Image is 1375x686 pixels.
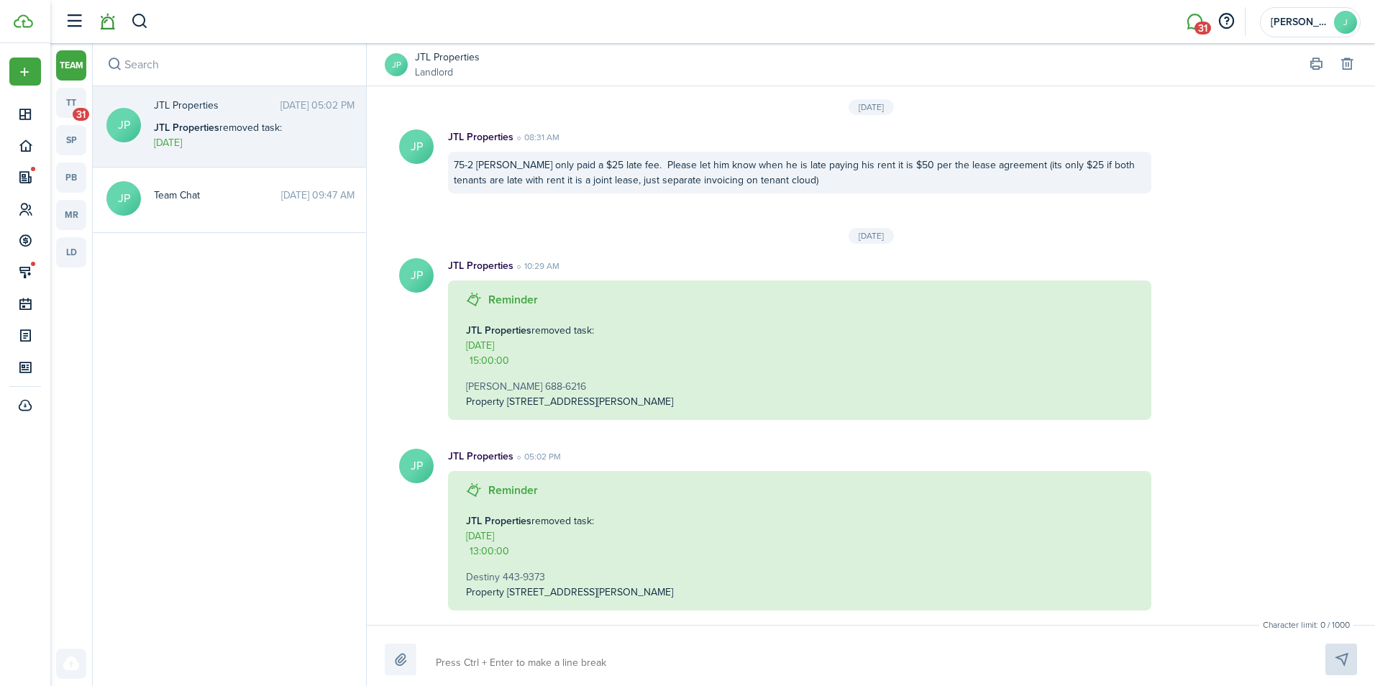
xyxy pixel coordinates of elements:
[73,108,89,121] span: 31
[1334,11,1357,34] avatar-text: J
[507,394,673,409] span: [STREET_ADDRESS][PERSON_NAME]
[466,529,509,544] div: [DATE]
[470,353,509,368] div: 15:00:00
[488,291,538,308] h4: Reminder
[507,585,673,600] span: [STREET_ADDRESS][PERSON_NAME]
[466,394,504,409] span: Property
[466,338,509,368] a: [DATE] 15:00:00
[466,379,1133,394] div: [PERSON_NAME] 688-6216
[56,237,86,267] a: ld
[93,43,366,86] input: search
[488,482,538,499] h4: Reminder
[466,585,504,600] span: Property
[1259,618,1353,631] small: Character limit: 0 / 1000
[106,108,141,142] avatar-text: JP
[849,99,894,115] div: [DATE]
[513,131,559,144] time: 08:31 AM
[1214,9,1238,34] button: Open resource center
[849,228,894,244] div: [DATE]
[448,152,1151,193] div: 75-2 [PERSON_NAME] only paid a $25 late fee. Please let him know when he is late paying his rent ...
[1271,17,1328,27] span: Jennifer
[104,55,124,75] button: Search
[154,188,281,203] span: Team Chat
[415,50,480,65] span: JTL Properties
[466,513,1133,529] div: removed task:
[131,9,149,34] button: Search
[466,338,509,353] div: [DATE]
[14,14,33,28] img: TenantCloud
[56,50,86,81] a: team
[56,200,86,230] a: mr
[1337,55,1357,75] button: Delete
[93,4,121,40] a: Notifications
[466,513,531,529] b: JTL Properties
[448,129,513,145] p: JTL Properties
[385,53,408,76] avatar-text: JP
[513,450,561,463] time: 05:02 PM
[154,120,334,135] div: removed task:
[466,323,531,338] b: JTL Properties
[56,88,86,118] a: tt
[9,58,41,86] button: Open menu
[281,188,355,203] time: [DATE] 09:47 AM
[399,258,434,293] avatar-text: JP
[154,120,219,135] b: JTL Properties
[466,529,509,559] a: [DATE] 13:00:00
[415,65,480,80] small: Landlord
[513,260,559,273] time: 10:29 AM
[448,449,513,464] p: JTL Properties
[470,544,509,559] div: 13:00:00
[154,98,280,113] span: JTL Properties
[106,181,141,216] avatar-text: JP
[399,449,434,483] avatar-text: JP
[1306,55,1326,75] button: Print
[466,323,1133,338] div: removed task:
[466,570,1133,585] div: Destiny 443-9373
[60,8,88,35] button: Open sidebar
[280,98,355,113] time: [DATE] 05:02 PM
[399,129,434,164] avatar-text: JP
[448,258,513,273] p: JTL Properties
[56,125,86,155] a: sp
[56,163,86,193] a: pb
